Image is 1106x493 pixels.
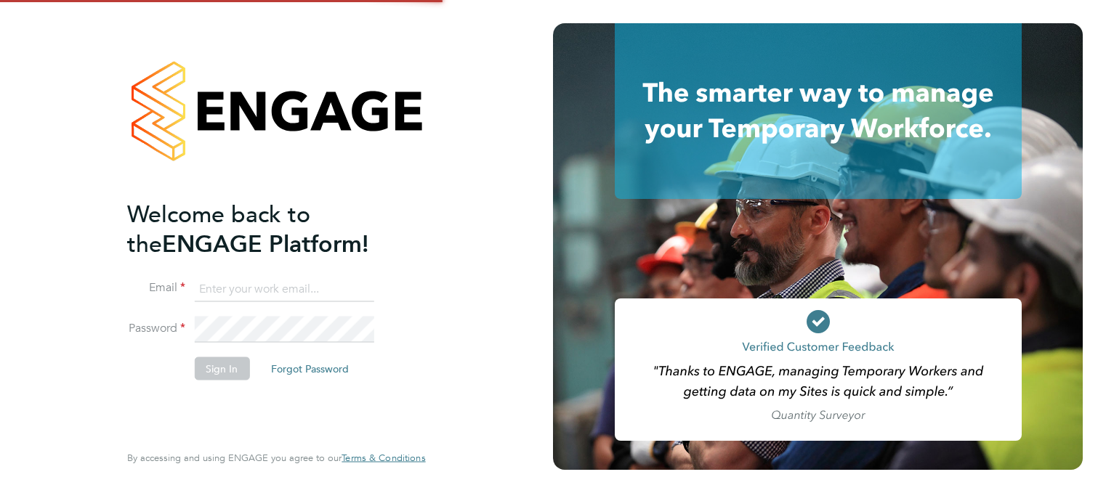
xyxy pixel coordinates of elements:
label: Email [127,280,185,296]
h2: ENGAGE Platform! [127,199,411,258]
label: Password [127,321,185,336]
input: Enter your work email... [194,276,374,302]
span: Terms & Conditions [342,452,425,464]
span: Welcome back to the [127,200,310,258]
button: Forgot Password [259,357,360,380]
a: Terms & Conditions [342,452,425,464]
span: By accessing and using ENGAGE you agree to our [127,452,425,464]
button: Sign In [194,357,249,380]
